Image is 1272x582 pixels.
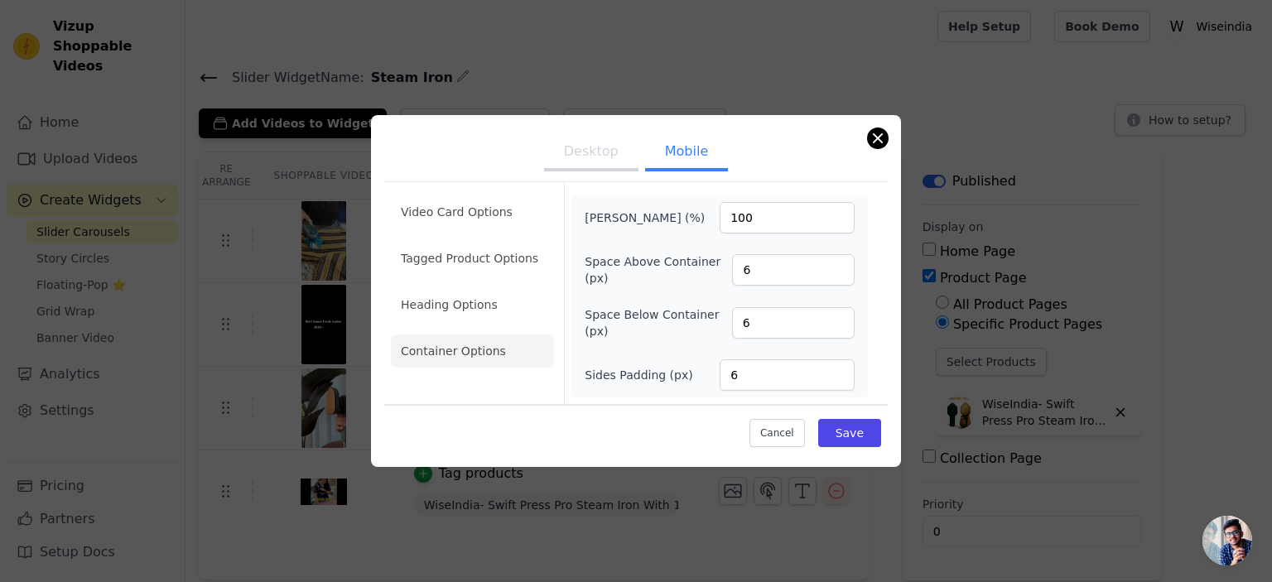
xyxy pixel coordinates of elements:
label: [PERSON_NAME] (%) [585,209,705,226]
li: Container Options [391,334,554,368]
button: Close modal [868,128,888,148]
li: Heading Options [391,288,554,321]
button: Mobile [645,135,728,171]
button: Save [818,419,881,447]
div: Open chat [1202,516,1252,565]
button: Cancel [749,419,805,447]
label: Space Below Container (px) [585,306,731,339]
label: Space Above Container (px) [585,253,732,286]
li: Video Card Options [391,195,554,228]
label: Sides Padding (px) [585,367,692,383]
button: Desktop [544,135,638,171]
li: Tagged Product Options [391,242,554,275]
